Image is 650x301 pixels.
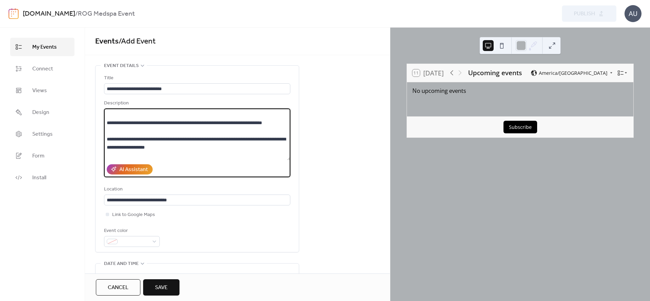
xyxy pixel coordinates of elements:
[104,185,289,194] div: Location
[32,130,53,138] span: Settings
[10,60,74,78] a: Connect
[119,166,148,174] div: AI Assistant
[32,174,46,182] span: Install
[112,211,155,219] span: Link to Google Maps
[32,87,47,95] span: Views
[503,121,537,134] button: Subscribe
[108,284,129,292] span: Cancel
[143,279,179,296] button: Save
[412,86,628,95] div: No upcoming events
[104,272,128,280] div: Start date
[10,147,74,165] a: Form
[107,164,153,174] button: AI Assistant
[75,7,78,20] b: /
[95,34,119,49] a: Events
[10,38,74,56] a: My Events
[104,227,158,235] div: Event color
[10,81,74,100] a: Views
[10,103,74,121] a: Design
[539,71,608,76] span: America/[GEOGRAPHIC_DATA]
[23,7,75,20] a: [DOMAIN_NAME]
[32,65,53,73] span: Connect
[104,62,139,70] span: Event details
[468,68,522,78] div: Upcoming events
[32,152,45,160] span: Form
[32,108,49,117] span: Design
[104,99,289,107] div: Description
[155,284,168,292] span: Save
[32,43,57,51] span: My Events
[10,168,74,187] a: Install
[625,5,642,22] div: AU
[201,272,222,280] div: End date
[104,74,289,82] div: Title
[96,279,140,296] button: Cancel
[8,8,19,19] img: logo
[119,34,156,49] span: / Add Event
[104,260,139,268] span: Date and time
[10,125,74,143] a: Settings
[78,7,135,20] b: ROG Medspa Event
